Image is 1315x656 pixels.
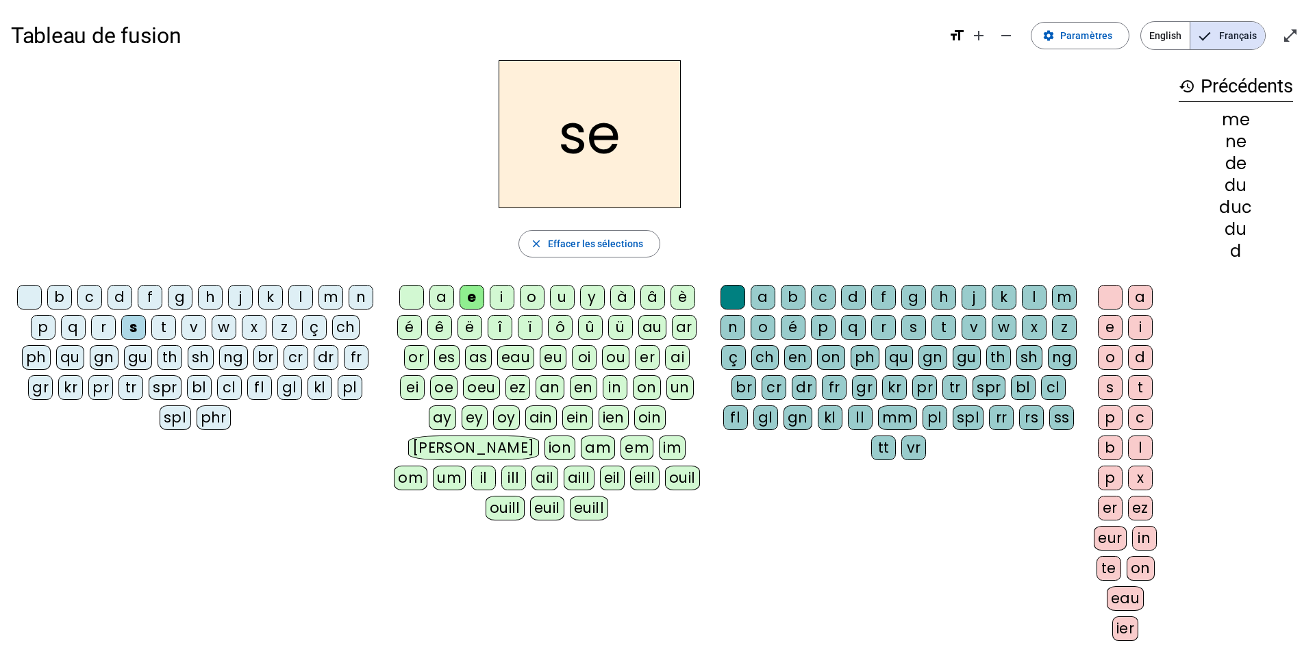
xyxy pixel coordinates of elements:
div: i [490,285,514,310]
div: ain [525,405,558,430]
div: spl [160,405,191,430]
button: Augmenter la taille de la police [965,22,992,49]
mat-button-toggle-group: Language selection [1140,21,1266,50]
div: du [1179,221,1293,238]
div: b [781,285,805,310]
div: eill [630,466,660,490]
div: ss [1049,405,1074,430]
div: ü [608,315,633,340]
div: t [931,315,956,340]
div: h [198,285,223,310]
div: pl [338,375,362,400]
div: ï [518,315,542,340]
div: ô [548,315,573,340]
div: g [901,285,926,310]
div: dr [792,375,816,400]
div: a [429,285,454,310]
mat-icon: open_in_full [1282,27,1299,44]
div: kl [818,405,842,430]
div: um [433,466,466,490]
div: ai [665,345,690,370]
div: dr [314,345,338,370]
div: r [871,315,896,340]
div: spr [149,375,181,400]
div: p [1098,466,1123,490]
div: k [258,285,283,310]
div: k [992,285,1016,310]
div: n [349,285,373,310]
div: te [1097,556,1121,581]
div: ph [22,345,51,370]
div: j [228,285,253,310]
div: ng [1048,345,1077,370]
div: rr [989,405,1014,430]
div: pr [912,375,937,400]
div: t [151,315,176,340]
div: h [931,285,956,310]
div: un [666,375,694,400]
div: ien [599,405,629,430]
div: q [841,315,866,340]
div: a [751,285,775,310]
div: f [871,285,896,310]
h3: Précédents [1179,71,1293,102]
button: Effacer les sélections [518,230,660,257]
div: e [1098,315,1123,340]
div: tr [942,375,967,400]
button: Diminuer la taille de la police [992,22,1020,49]
div: m [1052,285,1077,310]
div: ç [302,315,327,340]
div: cr [284,345,308,370]
div: en [784,345,812,370]
div: ion [544,436,576,460]
div: v [181,315,206,340]
div: ou [602,345,629,370]
div: x [1128,466,1153,490]
div: b [1098,436,1123,460]
div: é [397,315,422,340]
div: d [108,285,132,310]
div: p [1098,405,1123,430]
div: eau [497,345,535,370]
div: oy [493,405,520,430]
div: eu [540,345,566,370]
div: en [570,375,597,400]
div: euill [570,496,608,520]
div: ç [721,345,746,370]
div: gr [28,375,53,400]
div: l [288,285,313,310]
div: q [61,315,86,340]
div: i [1128,315,1153,340]
div: ouill [486,496,525,520]
div: o [751,315,775,340]
div: in [1132,526,1157,551]
div: br [731,375,756,400]
div: s [901,315,926,340]
div: de [1179,155,1293,172]
div: ez [1128,496,1153,520]
div: an [536,375,564,400]
div: cr [762,375,786,400]
div: ng [219,345,248,370]
div: ë [458,315,482,340]
span: English [1141,22,1190,49]
div: cl [217,375,242,400]
div: rs [1019,405,1044,430]
div: s [1098,375,1123,400]
div: ar [672,315,697,340]
div: gl [277,375,302,400]
div: kr [58,375,83,400]
button: Paramètres [1031,22,1129,49]
div: gu [124,345,152,370]
div: ch [332,315,360,340]
div: s [121,315,146,340]
div: p [811,315,836,340]
div: f [138,285,162,310]
div: on [817,345,845,370]
div: ail [531,466,558,490]
div: ill [501,466,526,490]
div: es [434,345,460,370]
div: eur [1094,526,1127,551]
div: er [635,345,660,370]
div: ier [1112,616,1139,641]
